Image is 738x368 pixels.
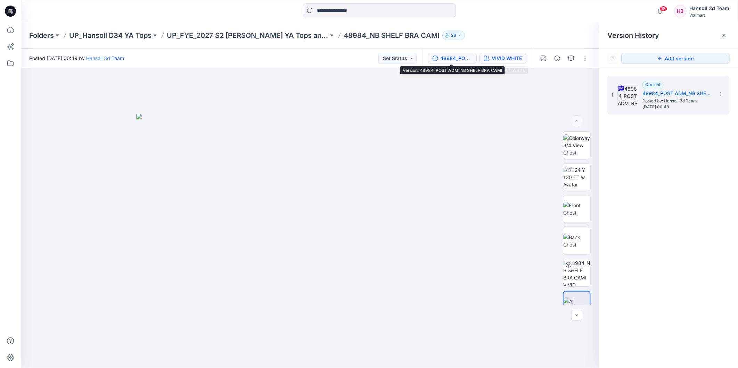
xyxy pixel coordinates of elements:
span: 1. [612,92,615,98]
img: Colorway 3/4 View Ghost [563,134,590,156]
span: Posted [DATE] 00:49 by [29,55,124,62]
span: Version History [607,31,659,40]
button: Add version [621,53,730,64]
div: VIVID WHITE [492,55,522,62]
a: Hansoll 3d Team [86,55,124,61]
button: Details [552,53,563,64]
img: 2024 Y 130 TT w Avatar [563,166,590,188]
h5: 48984_POST ADM_NB SHELF BRA CAMI [642,89,712,98]
img: 48984_NB SHELF BRA CAMI VIVID WHITE [563,259,590,286]
img: Back Ghost [563,234,590,248]
span: 18 [660,6,667,11]
span: Current [645,82,661,87]
img: Front Ghost [563,202,590,216]
a: UP_FYE_2027 S2 [PERSON_NAME] YA Tops and Dresses [167,31,328,40]
img: All colorways [564,298,590,312]
button: Close [721,33,727,38]
div: H3 [674,5,687,17]
p: 48984_NB SHELF BRA CAMI [344,31,440,40]
img: 48984_POST ADM_NB SHELF BRA CAMI [617,85,638,106]
div: Hansoll 3d Team [689,4,729,12]
button: 48984_POST ADM_NB SHELF BRA CAMI [428,53,477,64]
button: VIVID WHITE [479,53,526,64]
div: Walmart [689,12,729,18]
a: Folders [29,31,54,40]
p: 28 [451,32,456,39]
span: Posted by: Hansoll 3d Team [642,98,712,104]
button: Show Hidden Versions [607,53,618,64]
div: 48984_POST ADM_NB SHELF BRA CAMI [440,55,472,62]
a: UP_Hansoll D34 YA Tops [69,31,151,40]
button: 28 [442,31,465,40]
img: eyJhbGciOiJIUzI1NiIsImtpZCI6IjAiLCJzbHQiOiJzZXMiLCJ0eXAiOiJKV1QifQ.eyJkYXRhIjp7InR5cGUiOiJzdG9yYW... [136,114,484,368]
span: [DATE] 00:49 [642,104,712,109]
